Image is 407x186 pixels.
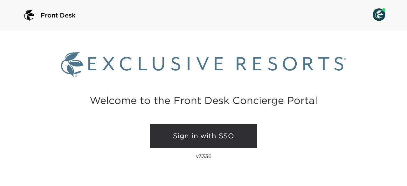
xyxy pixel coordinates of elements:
a: Sign in with SSO [150,124,257,148]
span: Front Desk [41,11,76,20]
p: v3336 [196,153,211,159]
h2: Welcome to the Front Desk Concierge Portal [90,95,317,105]
img: Exclusive Resorts logo [61,52,346,77]
img: User [373,8,385,21]
img: logo [22,8,37,23]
